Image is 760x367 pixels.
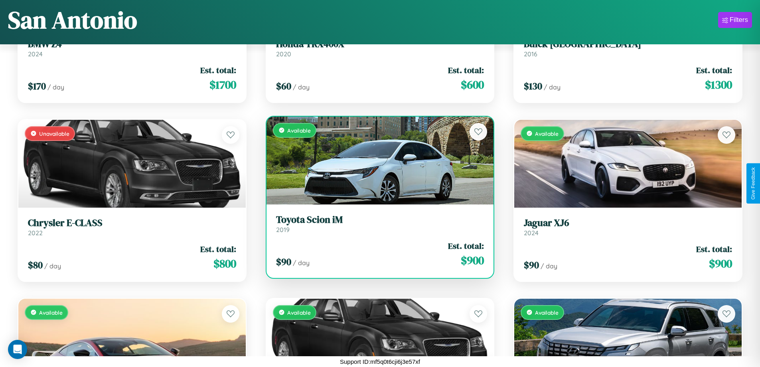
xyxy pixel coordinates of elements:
div: Give Feedback [750,167,756,200]
span: $ 900 [709,256,732,272]
span: $ 90 [524,258,539,272]
div: Open Intercom Messenger [8,340,27,359]
span: Est. total: [200,243,236,255]
span: / day [541,262,557,270]
button: Filters [718,12,752,28]
span: $ 130 [524,79,542,93]
span: 2024 [524,229,539,237]
span: / day [293,259,310,267]
span: $ 80 [28,258,43,272]
span: 2020 [276,50,291,58]
h3: Buick [GEOGRAPHIC_DATA] [524,38,732,50]
a: Toyota Scion iM2019 [276,214,484,234]
span: 2022 [28,229,43,237]
a: Honda TRX400X2020 [276,38,484,58]
h3: Chrysler E-CLASS [28,217,236,229]
span: Est. total: [448,64,484,76]
span: Est. total: [696,64,732,76]
a: BMW Z42024 [28,38,236,58]
span: Available [535,130,559,137]
span: $ 900 [461,252,484,268]
a: Jaguar XJ62024 [524,217,732,237]
h3: Jaguar XJ6 [524,217,732,229]
div: Filters [730,16,748,24]
span: Available [287,127,311,134]
h3: Honda TRX400X [276,38,484,50]
h3: BMW Z4 [28,38,236,50]
span: / day [293,83,310,91]
span: Est. total: [200,64,236,76]
span: Available [535,309,559,316]
span: Available [39,309,63,316]
span: / day [544,83,561,91]
span: 2016 [524,50,537,58]
span: $ 600 [461,77,484,93]
span: 2019 [276,226,290,234]
h1: San Antonio [8,4,137,36]
span: $ 60 [276,79,291,93]
a: Chrysler E-CLASS2022 [28,217,236,237]
h3: Toyota Scion iM [276,214,484,226]
span: $ 90 [276,255,291,268]
span: $ 1300 [705,77,732,93]
span: $ 170 [28,79,46,93]
span: $ 800 [213,256,236,272]
span: / day [44,262,61,270]
span: $ 1700 [209,77,236,93]
span: Available [287,309,311,316]
span: / day [47,83,64,91]
span: Est. total: [696,243,732,255]
a: Buick [GEOGRAPHIC_DATA]2016 [524,38,732,58]
span: Est. total: [448,240,484,252]
span: 2024 [28,50,43,58]
span: Unavailable [39,130,69,137]
p: Support ID: mf5q0t6cji6j3e57xf [340,356,420,367]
